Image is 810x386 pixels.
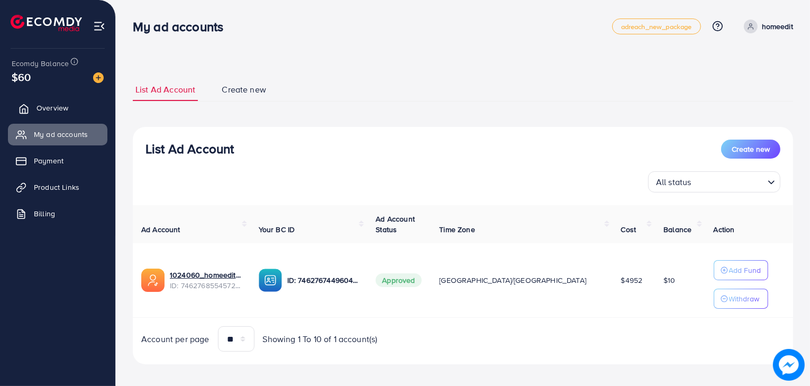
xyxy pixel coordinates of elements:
[263,333,378,345] span: Showing 1 To 10 of 1 account(s)
[12,69,31,85] span: $60
[34,155,63,166] span: Payment
[439,224,475,235] span: Time Zone
[621,224,636,235] span: Cost
[8,150,107,171] a: Payment
[259,269,282,292] img: ic-ba-acc.ded83a64.svg
[621,275,643,286] span: $4952
[141,224,180,235] span: Ad Account
[287,274,359,287] p: ID: 7462767449604177937
[8,97,107,118] a: Overview
[721,140,780,159] button: Create new
[714,289,768,309] button: Withdraw
[12,58,69,69] span: Ecomdy Balance
[714,224,735,235] span: Action
[729,264,761,277] p: Add Fund
[773,349,805,381] img: image
[8,124,107,145] a: My ad accounts
[34,182,79,192] span: Product Links
[762,20,793,33] p: homeedit
[729,292,760,305] p: Withdraw
[648,171,780,192] div: Search for option
[11,15,82,31] img: logo
[714,260,768,280] button: Add Fund
[376,273,421,287] span: Approved
[439,275,586,286] span: [GEOGRAPHIC_DATA]/[GEOGRAPHIC_DATA]
[93,20,105,32] img: menu
[259,224,295,235] span: Your BC ID
[663,224,691,235] span: Balance
[141,333,210,345] span: Account per page
[376,214,415,235] span: Ad Account Status
[695,172,763,190] input: Search for option
[732,144,770,154] span: Create new
[133,19,232,34] h3: My ad accounts
[170,270,242,291] div: <span class='underline'>1024060_homeedit7_1737561213516</span></br>7462768554572742672
[141,269,165,292] img: ic-ads-acc.e4c84228.svg
[8,177,107,198] a: Product Links
[654,174,694,190] span: All status
[663,275,675,286] span: $10
[135,84,195,96] span: List Ad Account
[34,208,55,219] span: Billing
[145,141,234,157] h3: List Ad Account
[170,280,242,291] span: ID: 7462768554572742672
[621,23,692,30] span: adreach_new_package
[612,19,701,34] a: adreach_new_package
[93,72,104,83] img: image
[222,84,266,96] span: Create new
[8,203,107,224] a: Billing
[37,103,68,113] span: Overview
[170,270,242,280] a: 1024060_homeedit7_1737561213516
[34,129,88,140] span: My ad accounts
[740,20,793,33] a: homeedit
